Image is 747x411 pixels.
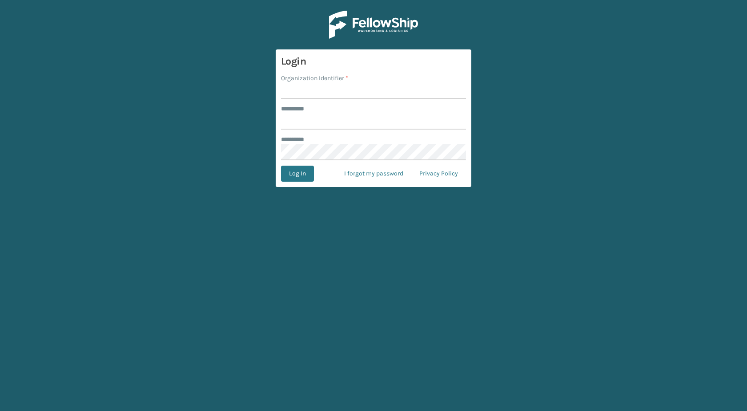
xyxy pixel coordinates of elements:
img: Logo [329,11,418,39]
a: Privacy Policy [411,166,466,182]
h3: Login [281,55,466,68]
label: Organization Identifier [281,73,348,83]
a: I forgot my password [336,166,411,182]
button: Log In [281,166,314,182]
